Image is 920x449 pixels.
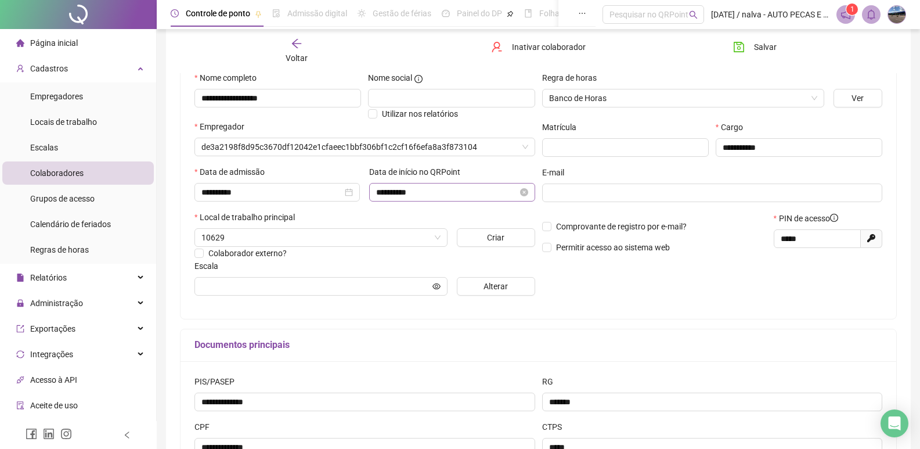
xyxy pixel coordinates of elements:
label: CTPS [542,421,569,433]
span: Criar [487,231,504,244]
label: CPF [194,421,217,433]
span: ellipsis [578,9,586,17]
span: Gestão de férias [373,9,431,18]
span: Acesso à API [30,375,77,385]
label: Local de trabalho principal [194,211,302,224]
div: Open Intercom Messenger [881,410,908,437]
span: Ver [852,92,864,105]
label: Empregador [194,120,252,133]
span: save [733,41,745,53]
span: Escalas [30,143,58,152]
span: Colaboradores [30,168,84,178]
sup: 1 [846,3,858,15]
span: file-done [272,9,280,17]
span: clock-circle [171,9,179,17]
span: Colaborador externo? [208,249,287,258]
label: Nome completo [194,71,264,84]
span: Nome social [368,71,412,84]
span: info-circle [414,75,423,83]
span: PIN de acesso [779,212,838,225]
span: Salvar [754,41,777,53]
h5: Documentos principais [194,338,882,352]
span: bell [866,9,876,20]
span: Utilizar nos relatórios [382,109,458,118]
button: Criar [457,228,535,247]
span: Página inicial [30,38,78,48]
span: info-circle [830,214,838,222]
span: Permitir acesso ao sistema web [556,243,670,252]
span: [DATE] / nalva - AUTO PECAS E SERVICOS MODELO LTDA [711,8,829,21]
span: Grupos de acesso [30,194,95,203]
button: Alterar [457,277,535,296]
span: Exportações [30,324,75,333]
span: user-add [16,64,24,73]
label: Regra de horas [542,71,604,84]
button: Inativar colaborador [482,38,594,56]
span: audit [16,401,24,410]
span: api [16,376,24,384]
span: 1 [850,5,854,13]
label: Cargo [716,121,751,134]
span: Administração [30,299,83,308]
label: E-mail [542,166,572,179]
span: close-circle [520,188,528,196]
span: Banco de Horas [549,89,817,107]
span: file [16,274,24,282]
span: Relatórios [30,273,67,282]
img: 23117 [888,6,905,23]
span: Comprovante de registro por e-mail? [556,222,687,231]
label: RG [542,375,561,388]
span: home [16,39,24,47]
span: Aceite de uso [30,401,78,410]
span: search [689,10,698,19]
span: facebook [26,428,37,440]
span: Alterar [484,280,508,293]
label: Data de início no QRPoint [369,166,468,178]
label: PIS/PASEP [194,375,242,388]
span: left [123,431,131,439]
span: Empregadores [30,92,83,101]
label: Escala [194,260,226,272]
span: Admissão digital [287,9,347,18]
span: Integrações [30,350,73,359]
span: Voltar [286,53,308,63]
span: Painel do DP [457,9,502,18]
span: pushpin [255,10,262,17]
span: arrow-left [291,38,302,49]
span: lock [16,299,24,307]
span: notification [840,9,851,20]
span: dashboard [442,9,450,17]
span: Controle de ponto [186,9,250,18]
span: sync [16,350,24,358]
span: Calendário de feriados [30,220,111,229]
button: Ver [834,89,882,107]
span: user-delete [491,41,503,53]
span: linkedin [43,428,55,440]
span: 10629 [201,229,441,246]
span: instagram [60,428,72,440]
span: Inativar colaborador [512,41,586,53]
span: sun [358,9,366,17]
span: Locais de trabalho [30,117,97,127]
button: Salvar [724,38,785,56]
span: export [16,325,24,333]
span: book [524,9,532,17]
span: Folha de pagamento [539,9,614,18]
label: Matrícula [542,121,584,134]
label: Data de admissão [194,166,272,178]
span: pushpin [507,10,514,17]
span: Cadastros [30,64,68,73]
span: eye [432,282,441,290]
span: Regras de horas [30,245,89,254]
span: de3a2198f8d95c3670df12042e1cfaeec1bbf306bf1c2cf16f6efa8a3f873104 [201,138,528,156]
